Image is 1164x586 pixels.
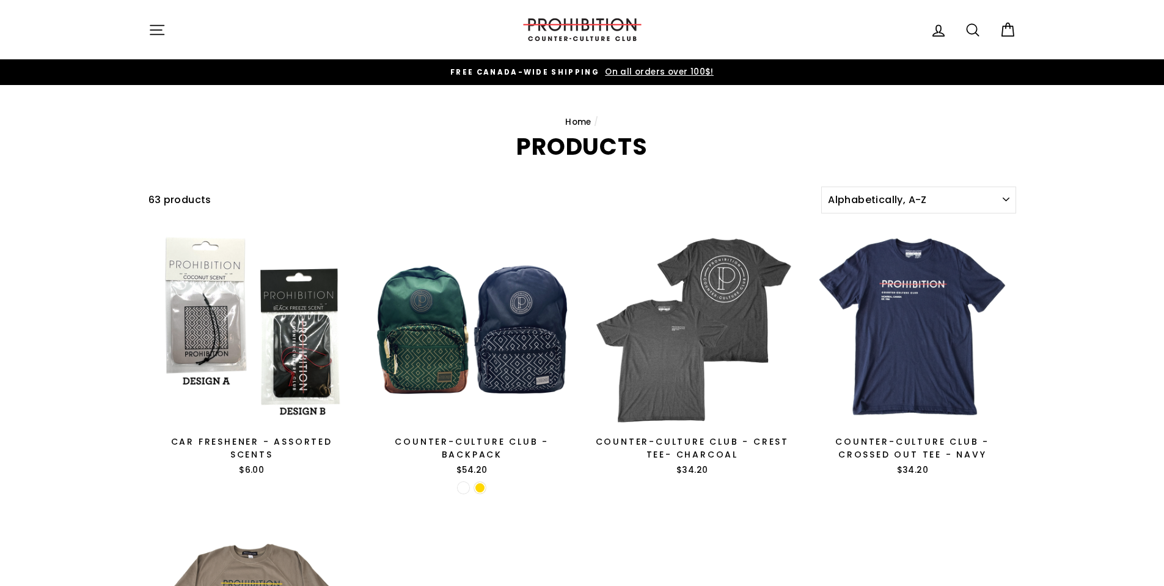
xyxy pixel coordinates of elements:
[450,67,599,77] span: FREE CANADA-WIDE SHIPPING
[521,18,643,41] img: PROHIBITION COUNTER-CULTURE CLUB
[602,66,714,78] span: On all orders over 100$!
[148,116,1016,129] nav: breadcrumbs
[148,464,356,477] div: $6.00
[148,192,817,208] div: 63 products
[368,436,576,461] div: COUNTER-CULTURE CLUB - BACKPACK
[152,65,1013,79] a: FREE CANADA-WIDE SHIPPING On all orders over 100$!
[148,436,356,461] div: Car Freshener - Assorted Scents
[148,223,356,481] a: Car Freshener - Assorted Scents$6.00
[809,436,1016,461] div: COUNTER-CULTURE CLUB - CROSSED OUT TEE - NAVY
[589,436,796,461] div: COUNTER-CULTURE CLUB - CREST TEE- CHARCOAL
[809,223,1016,481] a: COUNTER-CULTURE CLUB - CROSSED OUT TEE - NAVY$34.20
[589,223,796,481] a: COUNTER-CULTURE CLUB - CREST TEE- CHARCOAL$34.20
[809,464,1016,477] div: $34.20
[565,116,591,128] a: Home
[148,135,1016,158] h1: Products
[594,116,598,128] span: /
[368,464,576,477] div: $54.20
[368,223,576,481] a: COUNTER-CULTURE CLUB - BACKPACK$54.20
[589,464,796,477] div: $34.20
